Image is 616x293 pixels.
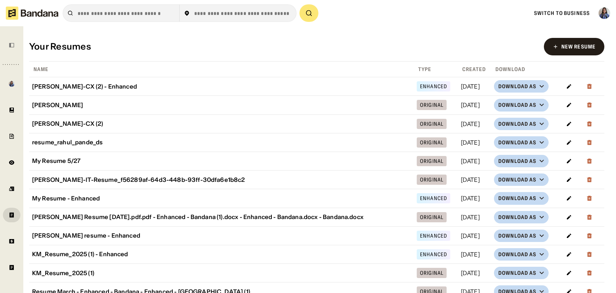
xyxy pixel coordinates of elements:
div: Original [420,159,443,164]
div: Original [420,177,443,182]
div: KM_Resume_2025 (1) - Enhanced [32,251,411,258]
div: Original [420,270,443,276]
div: Download as [498,139,536,146]
div: Download as [498,102,536,108]
div: Download as [498,233,536,239]
div: Your Resumes [29,42,91,52]
div: New Resume [561,44,596,49]
div: [DATE] [461,121,488,127]
div: [DATE] [461,251,488,257]
div: Enhanced [420,196,447,201]
div: [DATE] [461,195,488,201]
div: [PERSON_NAME] [32,102,411,109]
div: resume_rahul_pande_ds [32,139,411,146]
div: Download as [498,214,536,220]
div: [PERSON_NAME]-IT-Resume_f56289af-64d3-448b-93ff-30dfa6e1b8c2 [32,176,411,183]
div: Original [420,102,443,108]
div: KM_Resume_2025 (1) [32,270,411,277]
div: Original [420,140,443,145]
div: Download as [498,121,536,127]
div: [DATE] [461,177,488,183]
div: Enhanced [420,84,447,89]
a: Profile photo [3,77,20,91]
div: [PERSON_NAME]-CX (2) [32,120,411,127]
div: Download as [498,83,536,90]
div: [DATE] [461,214,488,220]
div: Download as [498,176,536,183]
img: Profile photo [9,81,15,87]
div: Original [420,215,443,220]
div: [DATE] [461,83,488,89]
img: Profile photo [599,7,610,19]
div: Download as [498,158,536,164]
div: [DATE] [461,270,488,276]
div: [PERSON_NAME] resume - Enhanced [32,232,411,239]
div: [DATE] [461,233,488,239]
img: Bandana logotype [6,7,58,20]
div: Name [31,66,48,73]
div: Original [420,121,443,126]
div: Download as [498,251,536,258]
div: [DATE] [461,158,488,164]
div: [DATE] [461,102,488,108]
div: [PERSON_NAME]-CX (2) - Enhanced [32,83,411,90]
div: Download [493,66,525,73]
div: My Resume 5/27 [32,157,411,164]
div: Created [459,66,486,73]
div: [DATE] [461,140,488,145]
div: Enhanced [420,252,447,257]
div: [PERSON_NAME] Resume [DATE].pdf.pdf - Enhanced - Bandana (1).docx - Enhanced - Bandana.docx - Ban... [32,214,411,220]
div: Download as [498,195,536,202]
div: Download as [498,270,536,276]
div: Enhanced [420,233,447,238]
div: My Resume - Enhanced [32,195,411,202]
div: Type [415,66,431,73]
a: Switch to Business [534,10,590,16]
